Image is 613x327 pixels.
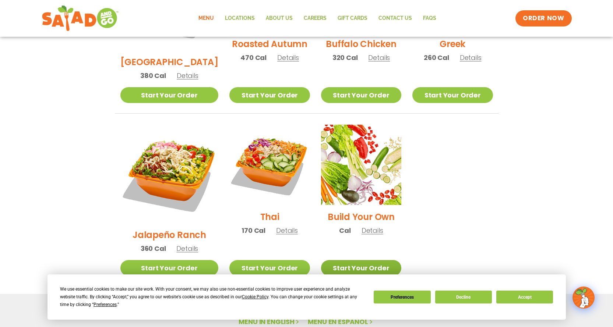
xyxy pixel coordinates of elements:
[339,225,350,235] span: Cal
[424,53,449,63] span: 260 Cal
[47,274,566,320] div: Cookie Consent Prompt
[321,87,401,103] a: Start Your Order
[332,10,373,27] a: GIFT CARDS
[435,291,492,303] button: Decline
[176,244,198,253] span: Details
[120,125,219,223] img: Product photo for Jalapeño Ranch Salad
[140,71,166,81] span: 380 Cal
[418,10,442,27] a: FAQs
[120,87,219,103] a: Start Your Order
[193,10,442,27] nav: Menu
[326,38,396,50] h2: Buffalo Chicken
[496,291,553,303] button: Accept
[260,210,279,223] h2: Thai
[239,317,300,326] a: Menu in English
[120,56,219,68] h2: [GEOGRAPHIC_DATA]
[332,53,358,63] span: 320 Cal
[573,287,594,308] img: wpChatIcon
[308,317,374,326] a: Menú en español
[242,225,265,235] span: 170 Cal
[229,125,310,205] img: Product photo for Thai Salad
[368,53,390,62] span: Details
[232,38,307,50] h2: Roasted Autumn
[374,291,430,303] button: Preferences
[141,244,166,253] span: 360 Cal
[242,294,268,299] span: Cookie Policy
[133,228,206,241] h2: Jalapeño Ranch
[362,226,383,235] span: Details
[412,87,493,103] a: Start Your Order
[177,71,198,80] span: Details
[321,125,401,205] img: Product photo for Build Your Own
[120,260,219,276] a: Start Your Order
[42,4,119,33] img: new-SAG-logo-768×292
[193,10,219,27] a: Menu
[523,14,564,23] span: ORDER NOW
[460,53,482,62] span: Details
[229,260,310,276] a: Start Your Order
[321,260,401,276] a: Start Your Order
[94,302,117,307] span: Preferences
[298,10,332,27] a: Careers
[277,53,299,62] span: Details
[440,38,465,50] h2: Greek
[240,53,267,63] span: 470 Cal
[276,226,298,235] span: Details
[328,210,395,223] h2: Build Your Own
[373,10,418,27] a: Contact Us
[229,87,310,103] a: Start Your Order
[60,285,365,309] div: We use essential cookies to make our site work. With your consent, we may also use non-essential ...
[515,10,571,26] a: ORDER NOW
[219,10,260,27] a: Locations
[260,10,298,27] a: About Us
